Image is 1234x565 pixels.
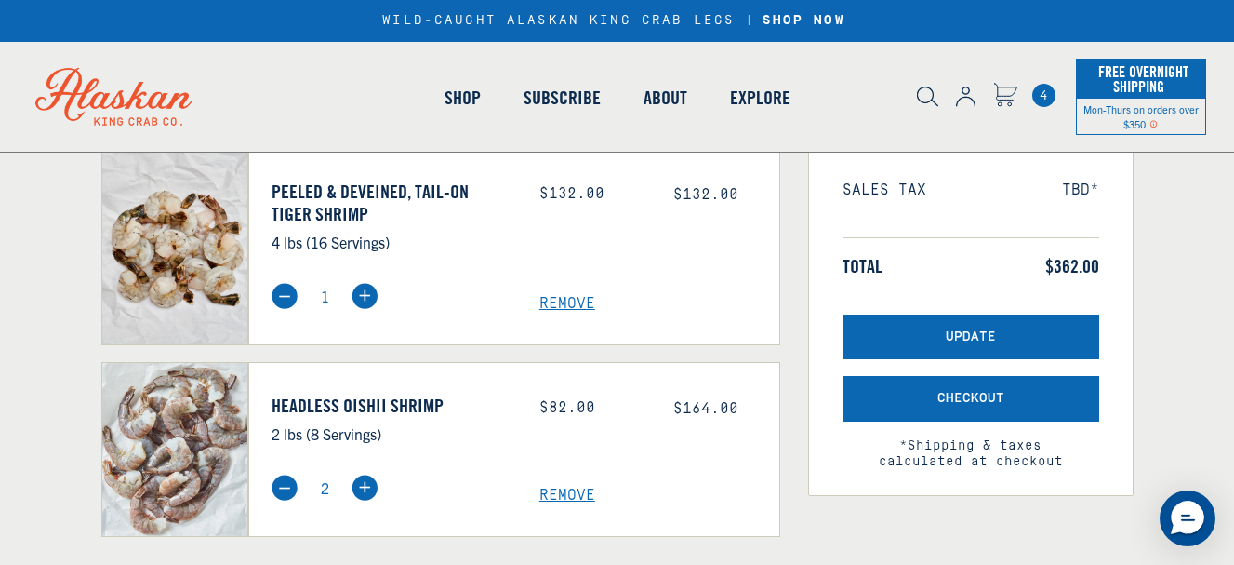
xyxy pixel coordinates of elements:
a: Cart [993,83,1017,110]
a: SHOP NOW [756,13,852,29]
a: Headless Oishii Shrimp [272,395,511,417]
div: $82.00 [539,399,645,417]
a: Peeled & Deveined, Tail-On Tiger Shrimp [272,181,511,225]
a: Remove [539,295,779,313]
a: Cart [1032,84,1055,107]
div: WILD-CAUGHT ALASKAN KING CRAB LEGS | [382,13,851,29]
img: Peeled & Deveined, Tail-On Tiger Shrimp - 4 lbs (16 Servings) [102,149,248,344]
span: Update [946,330,996,345]
a: Explore [709,45,812,151]
strong: SHOP NOW [763,13,845,28]
img: search [917,87,938,107]
img: plus [352,283,378,309]
span: *Shipping & taxes calculated at checkout [843,422,1099,470]
div: $132.00 [539,185,645,203]
button: Checkout [843,376,1099,422]
a: Shop [423,45,502,151]
span: $164.00 [673,400,738,417]
img: minus [272,475,298,501]
img: account [956,87,975,107]
span: Shipping Notice Icon [1149,117,1158,130]
img: minus [272,283,298,309]
span: $132.00 [673,186,738,203]
span: Checkout [937,391,1004,407]
div: Messenger Dummy Widget [1160,491,1215,546]
a: Remove [539,487,779,504]
img: Alaskan King Crab Co. logo [9,42,219,152]
span: 4 [1032,84,1055,107]
span: $362.00 [1045,255,1099,277]
a: Subscribe [502,45,622,151]
img: Headless Oishii Shrimp - 2 lbs (8 Servings) [102,363,248,536]
span: Free Overnight Shipping [1094,58,1188,101]
button: Update [843,315,1099,360]
p: 4 lbs (16 Servings) [272,230,511,254]
span: Mon-Thurs on orders over $350 [1083,102,1199,130]
a: About [622,45,709,151]
span: Sales Tax [843,182,926,199]
span: Total [843,255,882,277]
p: 2 lbs (8 Servings) [272,422,511,446]
img: plus [352,475,378,501]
